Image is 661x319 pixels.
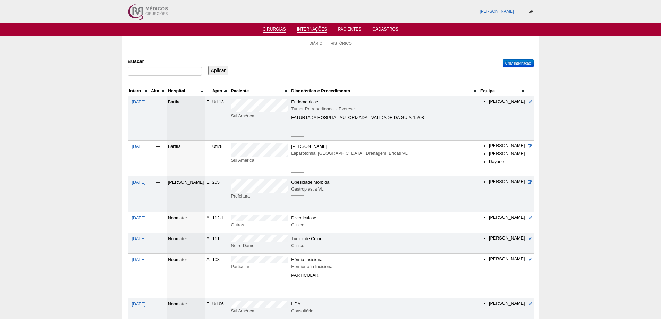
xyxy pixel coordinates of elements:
[331,41,352,46] a: Histórico
[291,186,477,193] div: Gastroplastia VL
[291,99,477,106] div: Endometriose
[205,298,211,319] td: E
[231,157,288,164] div: Sul América
[167,176,205,212] td: [PERSON_NAME]
[132,216,145,220] a: [DATE]
[291,221,477,228] div: Clinico
[211,141,230,176] td: Uti28
[167,254,205,298] td: Neomater
[309,41,322,46] a: Diário
[167,233,205,254] td: Neomater
[231,308,288,314] div: Sul América
[205,96,211,141] td: E
[291,235,477,242] div: Tumor de Cólon
[205,212,211,233] td: A
[150,141,167,176] td: —
[528,216,532,220] a: Editar
[150,96,167,141] td: —
[528,236,532,241] a: Editar
[132,100,145,104] a: [DATE]
[489,215,525,221] li: [PERSON_NAME]
[231,263,288,270] div: Particular
[291,150,477,157] div: Laparotomia, [GEOGRAPHIC_DATA], Drenagem, Bridas VL
[150,233,167,254] td: —
[263,27,286,33] a: Cirurgias
[528,180,532,185] a: Editar
[291,106,477,112] div: Tumor Retroperitoneal - Exerese
[231,193,288,200] div: Prefeitura
[338,27,361,34] a: Pacientes
[128,86,150,96] th: Intern.
[291,256,477,263] div: Hérnia Incisional
[167,298,205,319] td: Neomater
[291,179,477,186] div: Obesidade Mórbida
[211,254,230,298] td: 108
[489,143,525,149] li: [PERSON_NAME]
[132,302,145,307] a: [DATE]
[489,256,525,262] li: [PERSON_NAME]
[528,257,532,262] a: Editar
[128,67,202,76] input: Digite os termos que você deseja procurar.
[132,236,145,241] a: [DATE]
[291,272,477,279] div: PARTICULAR
[231,112,288,119] div: Sul América
[529,9,533,14] i: Sair
[208,66,229,75] input: Aplicar
[291,301,477,308] div: HDA
[291,143,477,150] div: [PERSON_NAME]
[489,151,525,157] li: [PERSON_NAME]
[205,176,211,212] td: E
[205,233,211,254] td: A
[291,308,477,314] div: Consultório
[528,302,532,307] a: Editar
[231,221,288,228] div: Outros
[291,242,477,249] div: Clinico
[205,254,211,298] td: A
[229,86,290,96] th: Paciente
[231,242,288,249] div: Notre Dame
[132,144,145,149] a: [DATE]
[290,86,479,96] th: Diagnóstico e Procedimento
[132,180,145,185] a: [DATE]
[150,86,167,96] th: Alta
[528,100,532,104] a: Editar
[211,96,230,141] td: Uti 13
[167,212,205,233] td: Neomater
[489,301,525,307] li: [PERSON_NAME]
[479,86,526,96] th: Equipe
[167,96,205,141] td: Bartira
[211,298,230,319] td: Uti 06
[480,9,514,14] a: [PERSON_NAME]
[211,233,230,254] td: 111
[150,254,167,298] td: —
[489,179,525,185] li: [PERSON_NAME]
[211,212,230,233] td: 112-1
[150,212,167,233] td: —
[528,144,532,149] a: Editar
[132,257,145,262] a: [DATE]
[150,176,167,212] td: —
[150,298,167,319] td: —
[167,86,205,96] th: Hospital
[291,215,477,221] div: Diverticulose
[297,27,327,33] a: Internações
[503,59,534,67] a: Criar internação
[291,263,477,270] div: Herniorrafia Incisional
[128,58,202,65] label: Buscar
[489,159,525,165] li: Dayane
[211,176,230,212] td: 205
[211,86,230,96] th: Apto
[291,114,477,121] div: FATURTADA HOSPITAL AUTORIZADA - VALIDADE DA GUIA-15/08
[489,99,525,105] li: [PERSON_NAME]
[489,235,525,242] li: [PERSON_NAME]
[167,141,205,176] td: Bartira
[372,27,398,34] a: Cadastros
